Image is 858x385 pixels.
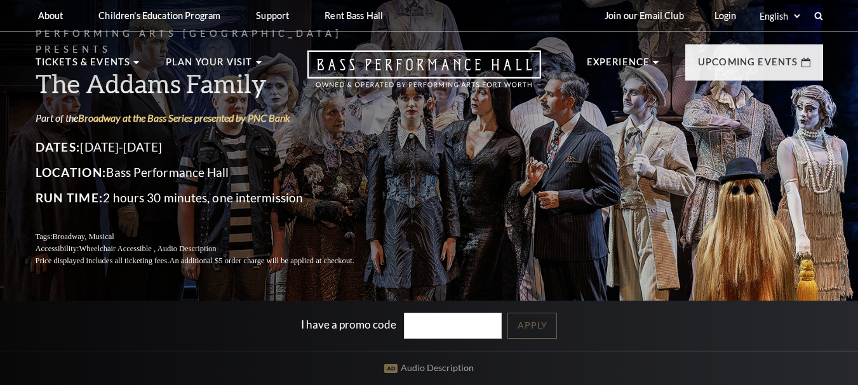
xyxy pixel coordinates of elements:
[325,10,383,21] p: Rent Bass Hall
[78,112,290,124] a: Broadway at the Bass Series presented by PNC Bank
[36,137,385,157] p: [DATE]-[DATE]
[79,244,216,253] span: Wheelchair Accessible , Audio Description
[698,55,798,77] p: Upcoming Events
[52,232,114,241] span: Broadway, Musical
[256,10,289,21] p: Support
[166,55,253,77] p: Plan Your Visit
[36,140,81,154] span: Dates:
[36,162,385,183] p: Bass Performance Hall
[36,55,131,77] p: Tickets & Events
[757,10,802,22] select: Select:
[36,243,385,255] p: Accessibility:
[36,165,107,179] span: Location:
[98,10,220,21] p: Children's Education Program
[36,231,385,243] p: Tags:
[36,255,385,267] p: Price displayed includes all ticketing fees.
[36,188,385,208] p: 2 hours 30 minutes, one intermission
[301,318,396,331] label: I have a promo code
[36,190,104,205] span: Run Time:
[36,111,385,125] p: Part of the
[38,10,64,21] p: About
[587,55,650,77] p: Experience
[169,256,354,265] span: An additional $5 order charge will be applied at checkout.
